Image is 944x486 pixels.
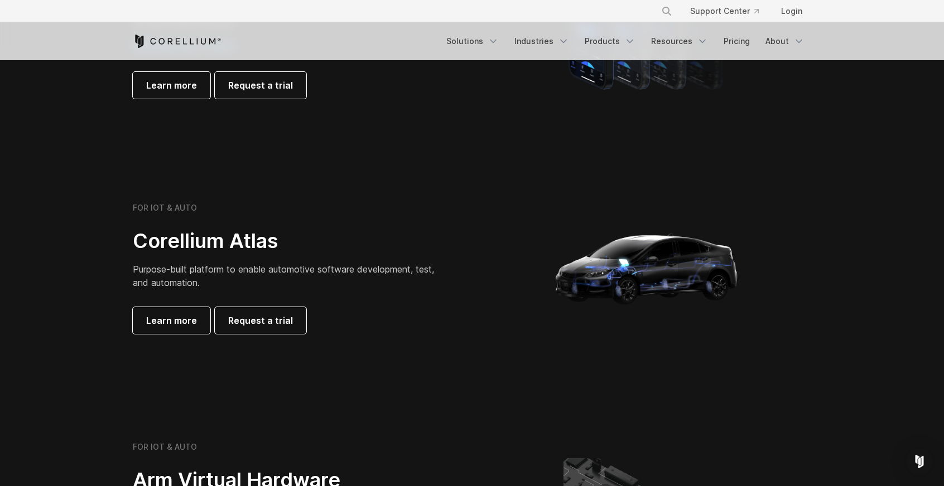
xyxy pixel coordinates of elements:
[215,307,306,334] a: Request a trial
[644,31,715,51] a: Resources
[228,314,293,327] span: Request a trial
[681,1,768,21] a: Support Center
[657,1,677,21] button: Search
[508,31,576,51] a: Industries
[648,1,811,21] div: Navigation Menu
[772,1,811,21] a: Login
[133,264,434,288] span: Purpose-built platform to enable automotive software development, test, and automation.
[578,31,642,51] a: Products
[759,31,811,51] a: About
[906,448,933,475] div: Open Intercom Messenger
[133,229,445,254] h2: Corellium Atlas
[133,72,210,99] a: Learn more
[133,203,197,213] h6: FOR IOT & AUTO
[146,79,197,92] span: Learn more
[215,72,306,99] a: Request a trial
[440,31,811,51] div: Navigation Menu
[146,314,197,327] span: Learn more
[133,35,221,48] a: Corellium Home
[536,157,759,380] img: Corellium_Hero_Atlas_alt
[133,307,210,334] a: Learn more
[228,79,293,92] span: Request a trial
[133,442,197,452] h6: FOR IOT & AUTO
[717,31,757,51] a: Pricing
[440,31,505,51] a: Solutions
